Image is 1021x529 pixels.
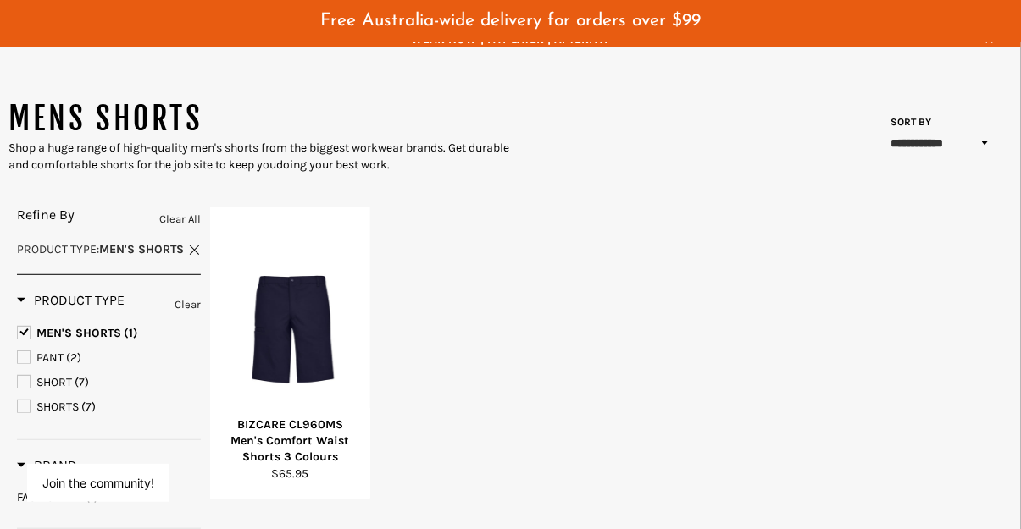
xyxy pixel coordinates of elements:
[17,489,201,505] a: FASHION BIZ
[885,115,932,129] label: Sort by
[17,349,201,367] a: PANT
[17,324,201,343] a: MEN'S SHORTS
[17,292,125,308] span: Product Type
[36,375,72,389] span: SHORT
[36,350,64,365] span: PANT
[124,326,138,340] span: (1)
[17,241,201,257] a: Product Type:MEN'S SHORTS
[175,295,201,314] a: Clear
[66,350,81,365] span: (2)
[17,457,77,474] h3: Brand
[17,207,75,223] span: Refine By
[99,242,184,256] strong: MEN'S SHORTS
[320,12,701,30] span: Free Australia-wide delivery for orders over $99
[8,98,511,141] h1: MENS SHORTS
[17,292,125,309] h3: Product Type
[17,457,77,473] span: Brand
[8,140,511,173] div: Shop a huge range of high-quality men's shorts from the biggest workwear brands. Get durable and ...
[81,400,96,414] span: (7)
[17,242,97,256] span: Product Type
[17,242,184,256] span: :
[159,210,201,229] a: Clear All
[36,326,121,340] span: MEN'S SHORTS
[42,476,154,490] button: Join the community!
[17,373,201,392] a: SHORT
[75,375,89,389] span: (7)
[17,490,83,504] span: FASHION BIZ
[17,398,201,416] a: SHORTS
[209,207,370,499] a: BIZCARE CL960MS Men's Comfort Waist Shorts 3 ColoursBIZCARE CL960MS Men's Comfort Waist Shorts 3 ...
[36,400,79,414] span: SHORTS
[221,416,360,466] div: BIZCARE CL960MS Men's Comfort Waist Shorts 3 Colours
